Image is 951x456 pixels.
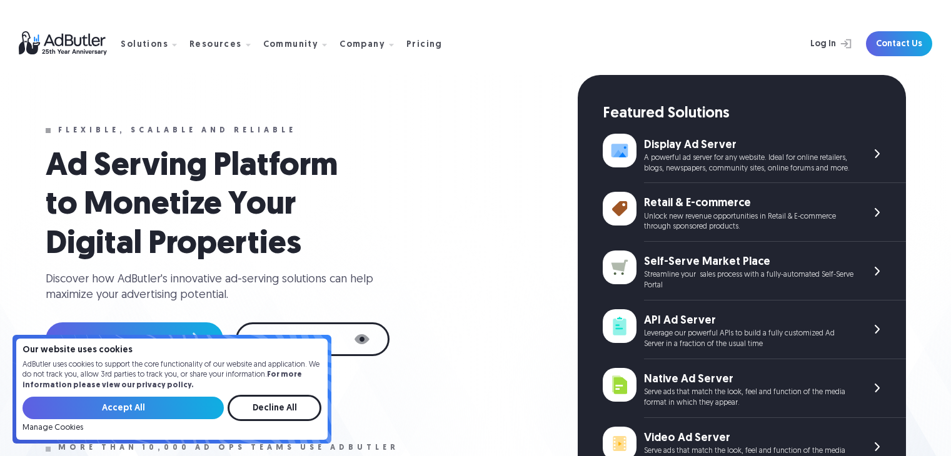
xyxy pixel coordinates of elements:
a: Native Ad Server Serve ads that match the look, feel and function of the media format in which th... [603,359,906,418]
div: Unlock new revenue opportunities in Retail & E-commerce through sponsored products. [644,212,853,233]
a: Contact Us [866,31,932,56]
a: Display Ad Server A powerful ad server for any website. Ideal for online retailers, blogs, newspa... [603,125,906,184]
h4: Our website uses cookies [23,346,321,355]
div: Community [263,41,319,49]
div: Solutions [121,41,168,49]
div: Serve ads that match the look, feel and function of the media format in which they appear. [644,387,853,409]
h1: Ad Serving Platform to Monetize Your Digital Properties [46,147,371,264]
a: Manage Cookies [23,424,83,432]
div: Discover how AdButler's innovative ad-serving solutions can help maximize your advertising potent... [46,272,383,303]
div: Company [340,41,385,49]
a: Log In [777,31,858,56]
div: API Ad Server [644,313,853,329]
div: Resources [189,41,242,49]
a: API Ad Server Leverage our powerful APIs to build a fully customized Ad Server in a fraction of t... [603,300,906,359]
a: Retail & E-commerce Unlock new revenue opportunities in Retail & E-commerce through sponsored pro... [603,183,906,242]
input: Accept All [23,397,224,419]
div: Leverage our powerful APIs to build a fully customized Ad Server in a fraction of the usual time [644,329,853,350]
div: Native Ad Server [644,372,853,387]
div: Featured Solutions [603,104,906,125]
div: Retail & E-commerce [644,196,853,211]
div: Display Ad Server [644,137,853,153]
div: Streamline your sales process with a fully-automated Self-Serve Portal [644,270,853,291]
a: Pricing [406,38,453,49]
a: Explore All Solutions [46,322,223,356]
div: Pricing [406,41,443,49]
div: A powerful ad server for any website. Ideal for online retailers, blogs, newspapers, community si... [644,153,853,174]
div: Video Ad Server [644,430,853,446]
input: Decline All [228,395,321,421]
p: AdButler uses cookies to support the core functionality of our website and application. We do not... [23,360,321,391]
div: Self-Serve Market Place [644,254,853,270]
a: Request Demo [236,322,390,356]
div: Flexible, scalable and reliable [58,126,296,135]
a: Self-Serve Market Place Streamline your sales process with a fully-automated Self-Serve Portal [603,242,906,300]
